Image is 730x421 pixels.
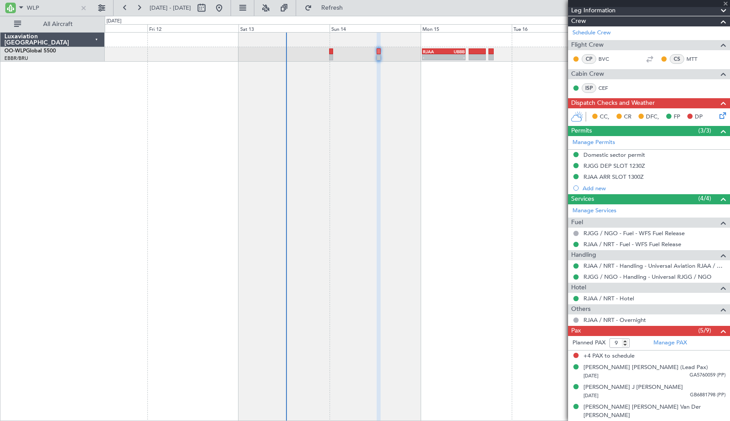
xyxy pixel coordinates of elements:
span: [DATE] [583,373,598,379]
span: Handling [571,250,596,260]
div: ISP [582,83,596,93]
span: Refresh [314,5,351,11]
span: Fuel [571,218,583,228]
div: Tue 16 [512,24,603,32]
label: Planned PAX [572,339,605,347]
span: DFC, [646,113,659,122]
span: (4/4) [698,194,711,203]
span: GB6881798 (PP) [690,391,726,399]
div: Add new [583,185,726,192]
div: - [444,55,464,60]
span: Permits [571,126,592,136]
div: Sat 13 [238,24,330,32]
a: EBBR/BRU [4,55,28,62]
a: RJAA / NRT - Fuel - WFS Fuel Release [583,240,681,248]
div: Domestic sector permit [583,151,645,159]
a: Manage Permits [572,138,615,147]
span: Crew [571,16,586,26]
div: [DATE] [106,18,121,25]
span: (5/9) [698,326,711,335]
span: Pax [571,326,581,336]
span: OO-WLP [4,48,26,54]
div: Fri 12 [147,24,238,32]
div: Mon 15 [421,24,512,32]
span: DP [695,113,703,122]
a: Manage PAX [653,339,687,347]
span: Cabin Crew [571,69,604,79]
a: OO-WLPGlobal 5500 [4,48,56,54]
a: RJGG / NGO - Fuel - WFS Fuel Release [583,229,685,237]
span: Flight Crew [571,40,604,50]
span: Hotel [571,283,586,293]
a: Manage Services [572,207,616,215]
span: (3/3) [698,126,711,135]
button: Refresh [301,1,353,15]
span: GA5760059 (PP) [690,372,726,379]
button: All Aircraft [10,17,95,31]
span: Dispatch Checks and Weather [571,98,655,108]
div: [PERSON_NAME] [PERSON_NAME] (Lead Pax) [583,363,708,372]
div: [PERSON_NAME] J [PERSON_NAME] [583,383,683,392]
div: Sun 14 [330,24,421,32]
span: All Aircraft [23,21,93,27]
a: BVC [598,55,618,63]
div: CS [670,54,684,64]
div: RJGG DEP SLOT 1230Z [583,162,645,170]
div: - [423,55,444,60]
span: Leg Information [571,6,616,16]
div: CP [582,54,596,64]
a: RJAA / NRT - Overnight [583,316,646,324]
span: FP [674,113,680,122]
div: [PERSON_NAME] [PERSON_NAME] Van Der [PERSON_NAME] [583,403,726,420]
a: CEF [598,84,618,92]
span: Others [571,304,591,314]
span: CC, [600,113,609,122]
a: RJAA / NRT - Handling - Universal Aviation RJAA / NRT [583,262,726,270]
span: [DATE] [583,392,598,399]
div: UBBB [444,49,464,54]
a: RJGG / NGO - Handling - Universal RJGG / NGO [583,273,712,281]
span: Services [571,194,594,204]
span: [DATE] - [DATE] [150,4,191,12]
span: +4 PAX to schedule [583,352,635,361]
div: RJAA ARR SLOT 1300Z [583,173,644,181]
a: Schedule Crew [572,29,611,37]
a: MTT [686,55,706,63]
span: CR [624,113,631,122]
div: RJAA [423,49,444,54]
a: RJAA / NRT - Hotel [583,295,634,302]
input: A/C (Reg. or Type) [27,1,77,15]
